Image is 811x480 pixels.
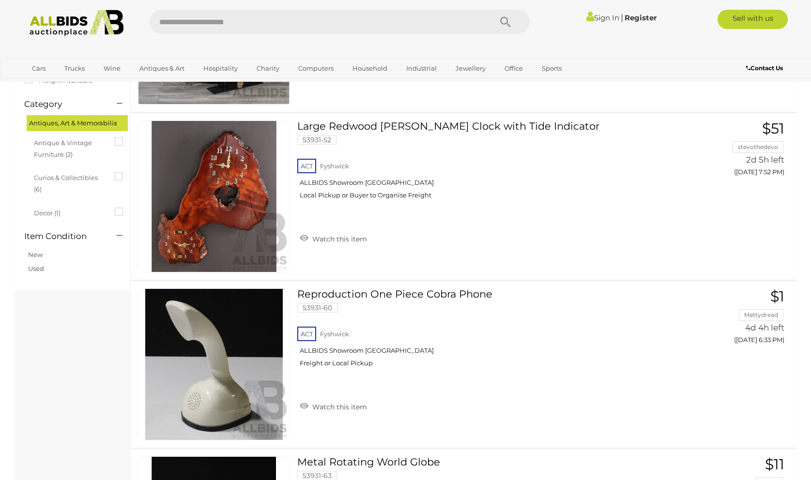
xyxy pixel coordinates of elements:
span: $1 [770,287,784,305]
a: Used [28,265,44,272]
a: Reproduction One Piece Cobra Phone 53931-60 ACT Fyshwick ALLBIDS Showroom [GEOGRAPHIC_DATA] Freig... [305,288,678,375]
span: | [621,12,623,23]
h4: Category [24,100,102,109]
span: Decor (1) [34,205,107,219]
img: Allbids.com.au [24,10,129,36]
a: [GEOGRAPHIC_DATA] [26,76,107,92]
span: Curios & Collectibles (6) [34,170,107,195]
span: $51 [762,120,784,137]
a: Antiques & Art [133,60,191,76]
div: Antiques, Art & Memorabilia [27,115,128,131]
a: New [28,251,43,258]
span: Watch this item [310,235,367,243]
span: Watch this item [310,403,367,411]
a: $1 Mattydread 4d 4h left ([DATE] 6:33 PM) [693,288,787,349]
a: Watch this item [297,231,369,245]
a: Computers [292,60,340,76]
a: Household [346,60,394,76]
a: Contact Us [746,63,785,74]
span: $11 [765,455,784,473]
a: Industrial [400,60,443,76]
a: Watch this item [297,399,369,413]
button: Search [481,10,530,34]
span: Antique & Vintage Furniture (2) [34,135,107,160]
a: Charity [250,60,286,76]
b: Contact Us [746,64,783,72]
a: Sign In [586,13,619,22]
a: Trucks [58,60,91,76]
a: Wine [97,60,127,76]
a: Large Redwood [PERSON_NAME] Clock with Tide Indicator 53931-52 ACT Fyshwick ALLBIDS Showroom [GEO... [305,120,678,207]
a: Register [625,13,657,22]
a: Sports [536,60,568,76]
a: Sell with us [718,10,788,29]
h4: Item Condition [24,232,102,241]
a: Jewellery [449,60,492,76]
a: Office [498,60,529,76]
a: $51 stevothedevo 2d 5h left ([DATE] 7:52 PM) [693,120,787,181]
a: Hospitality [197,60,244,76]
a: Cars [26,60,52,76]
